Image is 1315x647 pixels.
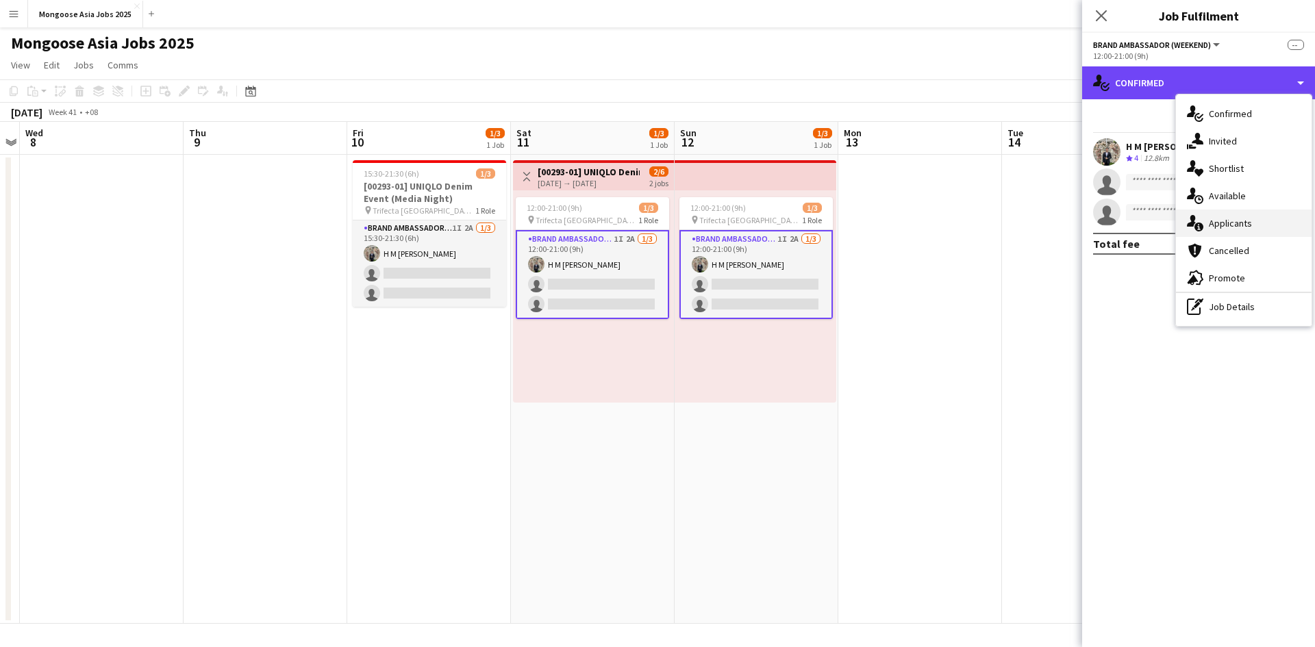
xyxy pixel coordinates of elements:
[23,134,43,150] span: 8
[1209,244,1249,257] span: Cancelled
[44,59,60,71] span: Edit
[476,168,495,179] span: 1/3
[1209,162,1244,175] span: Shortlist
[45,107,79,117] span: Week 41
[690,203,746,213] span: 12:00-21:00 (9h)
[351,134,364,150] span: 10
[514,134,531,150] span: 11
[11,105,42,119] div: [DATE]
[1093,237,1140,251] div: Total fee
[803,203,822,213] span: 1/3
[486,140,504,150] div: 1 Job
[527,203,582,213] span: 12:00-21:00 (9h)
[1126,140,1216,153] div: H M [PERSON_NAME]
[813,128,832,138] span: 1/3
[28,1,143,27] button: Mongoose Asia Jobs 2025
[11,33,195,53] h1: Mongoose Asia Jobs 2025
[516,197,669,319] app-job-card: 12:00-21:00 (9h)1/3 Trifecta [GEOGRAPHIC_DATA]1 RoleBrand Ambassador (weekend)1I2A1/312:00-21:00 ...
[1005,134,1023,150] span: 14
[649,166,668,177] span: 2/6
[1141,153,1172,164] div: 12.8km
[373,205,475,216] span: Trifecta [GEOGRAPHIC_DATA]
[1093,40,1211,50] span: Brand Ambassador (weekend)
[1093,40,1222,50] button: Brand Ambassador (weekend)
[538,166,640,178] h3: [00293-01] UNIQLO Denim Event
[353,127,364,139] span: Fri
[1082,7,1315,25] h3: Job Fulfilment
[1007,127,1023,139] span: Tue
[475,205,495,216] span: 1 Role
[5,56,36,74] a: View
[1209,135,1237,147] span: Invited
[189,127,206,139] span: Thu
[353,160,506,307] app-job-card: 15:30-21:30 (6h)1/3[00293-01] UNIQLO Denim Event (Media Night) Trifecta [GEOGRAPHIC_DATA]1 RoleBr...
[538,178,640,188] div: [DATE] → [DATE]
[108,59,138,71] span: Comms
[814,140,831,150] div: 1 Job
[1209,107,1252,120] span: Confirmed
[679,197,833,319] app-job-card: 12:00-21:00 (9h)1/3 Trifecta [GEOGRAPHIC_DATA]1 RoleBrand Ambassador (weekend)1I2A1/312:00-21:00 ...
[649,177,668,188] div: 2 jobs
[353,180,506,205] h3: [00293-01] UNIQLO Denim Event (Media Night)
[649,128,668,138] span: 1/3
[353,220,506,307] app-card-role: Brand Ambassador (weekday)1I2A1/315:30-21:30 (6h)H M [PERSON_NAME]
[650,140,668,150] div: 1 Job
[1209,190,1246,202] span: Available
[73,59,94,71] span: Jobs
[102,56,144,74] a: Comms
[639,203,658,213] span: 1/3
[1176,293,1312,320] div: Job Details
[1134,153,1138,163] span: 4
[85,107,98,117] div: +08
[802,215,822,225] span: 1 Role
[680,127,697,139] span: Sun
[842,134,862,150] span: 13
[1288,40,1304,50] span: --
[25,127,43,139] span: Wed
[187,134,206,150] span: 9
[1093,51,1304,61] div: 12:00-21:00 (9h)
[638,215,658,225] span: 1 Role
[68,56,99,74] a: Jobs
[844,127,862,139] span: Mon
[364,168,419,179] span: 15:30-21:30 (6h)
[516,230,669,319] app-card-role: Brand Ambassador (weekend)1I2A1/312:00-21:00 (9h)H M [PERSON_NAME]
[1209,272,1245,284] span: Promote
[1082,66,1315,99] div: Confirmed
[1209,217,1252,229] span: Applicants
[536,215,638,225] span: Trifecta [GEOGRAPHIC_DATA]
[699,215,802,225] span: Trifecta [GEOGRAPHIC_DATA]
[516,127,531,139] span: Sat
[678,134,697,150] span: 12
[38,56,65,74] a: Edit
[11,59,30,71] span: View
[486,128,505,138] span: 1/3
[679,230,833,319] app-card-role: Brand Ambassador (weekend)1I2A1/312:00-21:00 (9h)H M [PERSON_NAME]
